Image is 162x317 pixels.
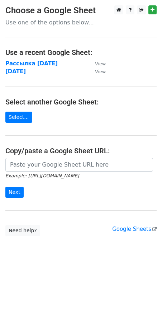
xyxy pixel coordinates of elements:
[5,187,24,198] input: Next
[5,225,40,236] a: Need help?
[88,60,106,67] a: View
[5,146,157,155] h4: Copy/paste a Google Sheet URL:
[5,173,79,178] small: Example: [URL][DOMAIN_NAME]
[5,68,26,75] a: [DATE]
[5,112,32,123] a: Select...
[5,48,157,57] h4: Use a recent Google Sheet:
[5,5,157,16] h3: Choose a Google Sheet
[95,61,106,66] small: View
[5,19,157,26] p: Use one of the options below...
[112,226,157,232] a: Google Sheets
[5,60,58,67] a: Рассылка [DATE]
[5,158,153,172] input: Paste your Google Sheet URL here
[88,68,106,75] a: View
[5,98,157,106] h4: Select another Google Sheet:
[95,69,106,74] small: View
